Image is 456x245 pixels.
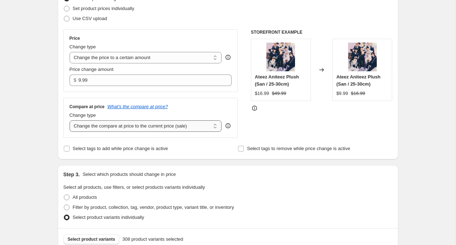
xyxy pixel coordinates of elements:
[255,74,299,87] span: Ateez Aniteez Plush (San / 25-30cm)
[70,35,80,41] h3: Price
[73,146,168,151] span: Select tags to add while price change is active
[272,90,286,97] strike: $49.99
[73,6,134,11] span: Set product prices individually
[266,43,295,71] img: img_7666_80x.jpg
[336,90,348,97] div: $9.99
[108,104,168,109] button: What's the compare at price?
[63,234,120,244] button: Select product variants
[336,74,380,87] span: Ateez Aniteez Plush (San / 25-30cm)
[73,194,97,200] span: All products
[348,43,377,71] img: img_7666_80x.jpg
[68,236,115,242] span: Select product variants
[70,67,114,72] span: Price change amount
[70,112,96,118] span: Change type
[70,44,96,49] span: Change type
[122,236,183,243] span: 308 product variants selected
[251,29,393,35] h6: STOREFRONT EXAMPLE
[74,77,76,83] span: $
[224,54,232,61] div: help
[224,122,232,129] div: help
[255,90,269,97] div: $16.99
[247,146,350,151] span: Select tags to remove while price change is active
[63,171,80,178] h2: Step 3.
[73,215,144,220] span: Select product variants individually
[351,90,365,97] strike: $16.99
[73,205,234,210] span: Filter by product, collection, tag, vendor, product type, variant title, or inventory
[82,171,176,178] p: Select which products should change in price
[73,16,107,21] span: Use CSV upload
[79,75,221,86] input: 80.00
[70,104,105,110] h3: Compare at price
[63,184,205,190] span: Select all products, use filters, or select products variants individually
